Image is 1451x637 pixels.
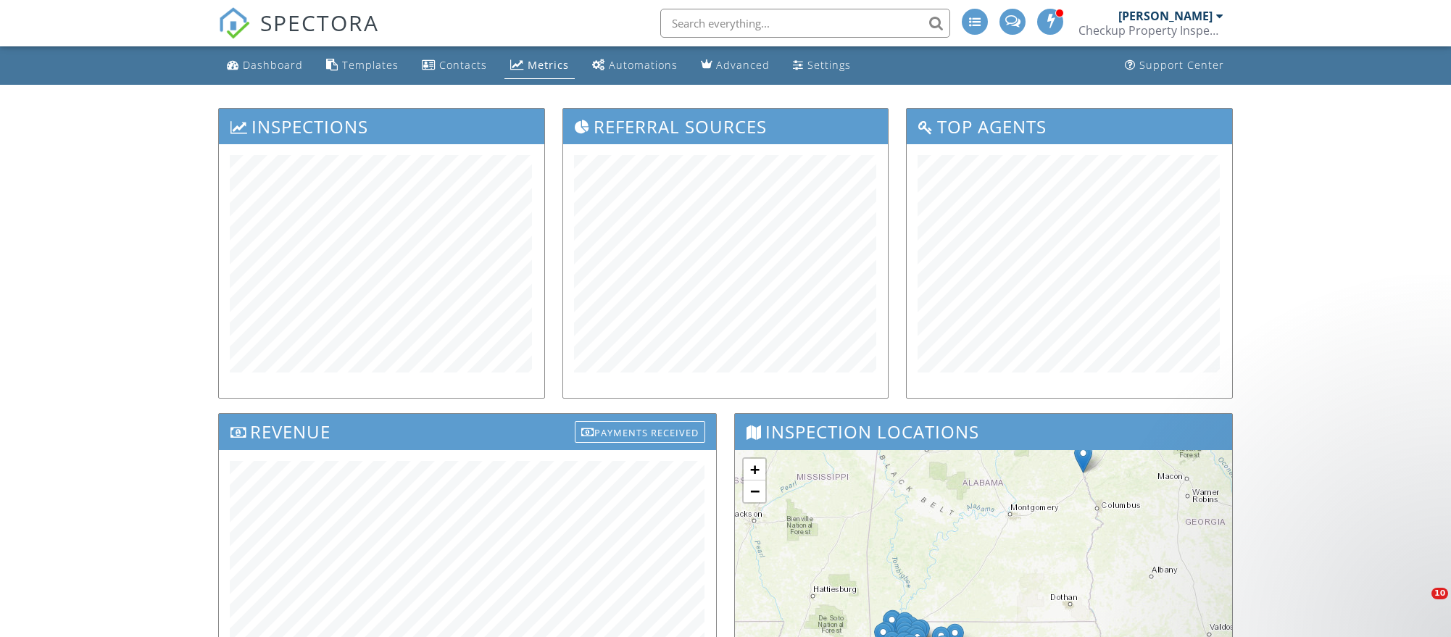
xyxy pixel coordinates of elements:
[907,109,1232,144] h3: Top Agents
[1118,9,1213,23] div: [PERSON_NAME]
[260,7,379,38] span: SPECTORA
[735,414,1232,449] h3: Inspection Locations
[609,58,678,72] div: Automations
[563,109,889,144] h3: Referral Sources
[586,52,683,79] a: Automations (Basic)
[744,480,765,502] a: Zoom out
[439,58,487,72] div: Contacts
[320,52,404,79] a: Templates
[1119,52,1230,79] a: Support Center
[1078,23,1223,38] div: Checkup Property Inspections LLC
[575,417,705,441] a: Payments Received
[807,58,851,72] div: Settings
[218,7,250,39] img: The Best Home Inspection Software - Spectora
[695,52,776,79] a: Advanced
[528,58,569,72] div: Metrics
[219,414,716,449] h3: Revenue
[744,459,765,480] a: Zoom in
[660,9,950,38] input: Search everything...
[218,20,379,50] a: SPECTORA
[787,52,857,79] a: Settings
[221,52,309,79] a: Dashboard
[1139,58,1224,72] div: Support Center
[342,58,399,72] div: Templates
[1431,588,1448,599] span: 10
[219,109,544,144] h3: Inspections
[716,58,770,72] div: Advanced
[504,52,575,79] a: Metrics
[575,421,705,443] div: Payments Received
[416,52,493,79] a: Contacts
[243,58,303,72] div: Dashboard
[1402,588,1437,623] iframe: Intercom live chat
